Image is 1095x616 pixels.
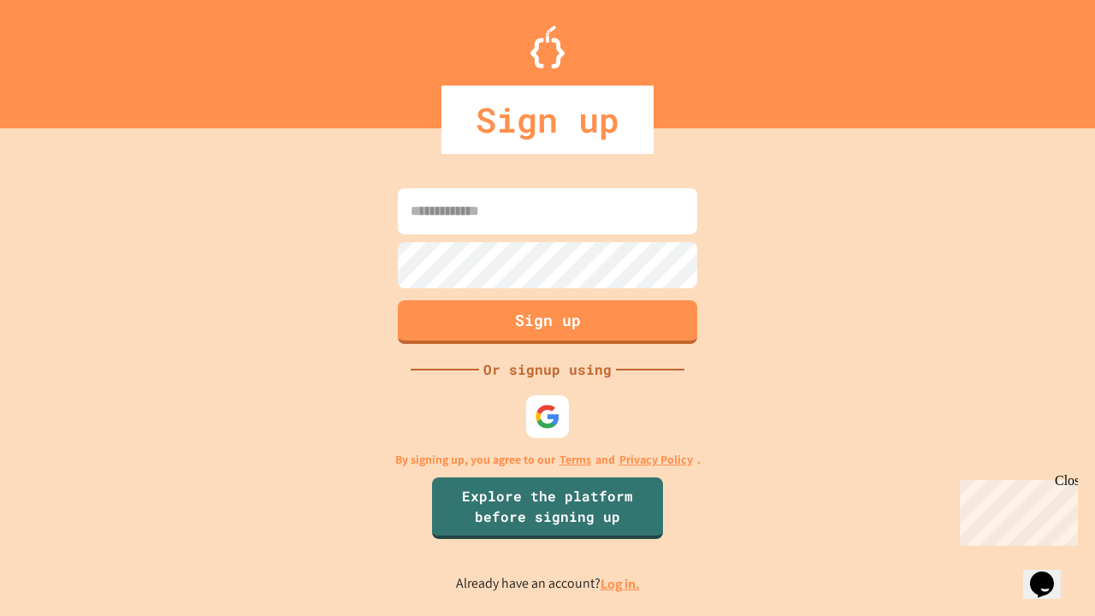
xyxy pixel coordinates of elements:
[601,575,640,593] a: Log in.
[535,404,560,429] img: google-icon.svg
[559,451,591,469] a: Terms
[530,26,565,68] img: Logo.svg
[398,300,697,344] button: Sign up
[619,451,693,469] a: Privacy Policy
[441,86,654,154] div: Sign up
[1023,548,1078,599] iframe: chat widget
[456,573,640,595] p: Already have an account?
[953,473,1078,546] iframe: chat widget
[7,7,118,109] div: Chat with us now!Close
[432,477,663,539] a: Explore the platform before signing up
[395,451,701,469] p: By signing up, you agree to our and .
[479,359,616,380] div: Or signup using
